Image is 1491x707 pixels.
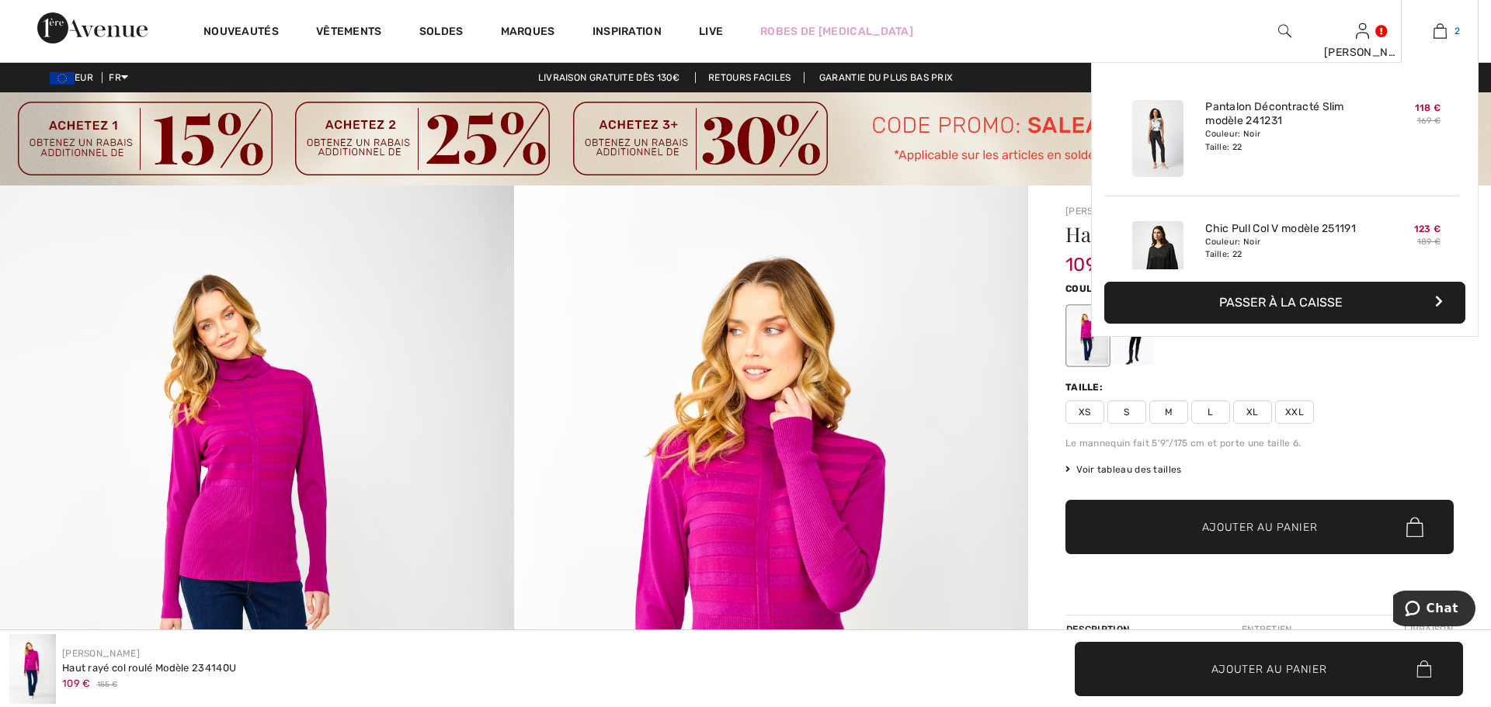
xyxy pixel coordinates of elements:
img: Euro [50,72,75,85]
a: Garantie du plus bas prix [807,72,966,83]
span: 155 € [97,679,118,691]
img: Pantalon Décontracté Slim modèle 241231 [1132,100,1183,177]
span: 118 € [1415,102,1441,113]
img: Haut ray&eacute; col roul&eacute; mod&egrave;le 234140U [9,634,56,704]
a: [PERSON_NAME] [1065,206,1143,217]
s: 169 € [1417,116,1441,126]
span: 109 € [62,678,91,689]
div: Noir [1113,307,1153,365]
span: Ajouter au panier [1202,519,1318,535]
span: EUR [50,72,99,83]
a: Robes de [MEDICAL_DATA] [760,23,913,40]
a: Nouveautés [203,25,279,41]
img: Chic Pull Col V modèle 251191 [1132,221,1183,298]
span: L [1191,400,1230,424]
span: XXL [1275,400,1314,424]
span: M [1149,400,1188,424]
a: 2 [1402,22,1478,40]
iframe: Ouvre un widget dans lequel vous pouvez chatter avec l’un de nos agents [1393,591,1475,629]
div: Taille: [1065,380,1106,394]
a: Live [699,23,723,40]
span: 2 [1455,24,1460,38]
div: Le mannequin fait 5'9"/175 cm et porte une taille 6. [1065,436,1454,450]
img: Bag.svg [1406,517,1423,537]
a: Soldes [419,25,464,41]
div: Couleur: Noir Taille: 22 [1205,128,1358,153]
span: XS [1065,400,1104,424]
div: Magenta [1068,307,1108,365]
button: Ajouter au panier [1075,642,1463,696]
button: Ajouter au panier [1065,500,1454,554]
img: Mon panier [1434,22,1447,40]
div: Entretien [1229,615,1305,643]
a: Chic Pull Col V modèle 251191 [1205,222,1356,236]
a: [PERSON_NAME] [62,648,140,659]
span: 123 € [1414,224,1441,234]
span: S [1107,400,1146,424]
span: Ajouter au panier [1211,660,1327,677]
span: Couleur: [1065,283,1115,294]
a: Se connecter [1356,23,1369,38]
img: Mes infos [1356,22,1369,40]
span: XL [1233,400,1272,424]
a: Livraison gratuite dès 130€ [526,72,693,83]
a: Retours faciles [695,72,805,83]
span: 109 € [1065,238,1116,276]
span: Inspiration [593,25,662,41]
div: Couleur: Noir Taille: 22 [1205,236,1358,261]
s: 189 € [1417,237,1441,247]
img: 1ère Avenue [37,12,148,43]
div: [PERSON_NAME] [1324,44,1400,61]
span: FR [109,72,128,83]
div: Haut rayé col roulé Modèle 234140U [62,660,236,676]
img: recherche [1278,22,1291,40]
span: Voir tableau des tailles [1065,463,1182,477]
div: Description [1065,615,1133,643]
a: Marques [501,25,555,41]
img: Bag.svg [1416,660,1431,678]
a: Vêtements [316,25,382,41]
h1: Haut rayé col roulé Modèle 234140U [1065,224,1389,244]
button: Passer à la caisse [1104,282,1465,324]
a: Pantalon Décontracté Slim modèle 241231 [1205,100,1358,128]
